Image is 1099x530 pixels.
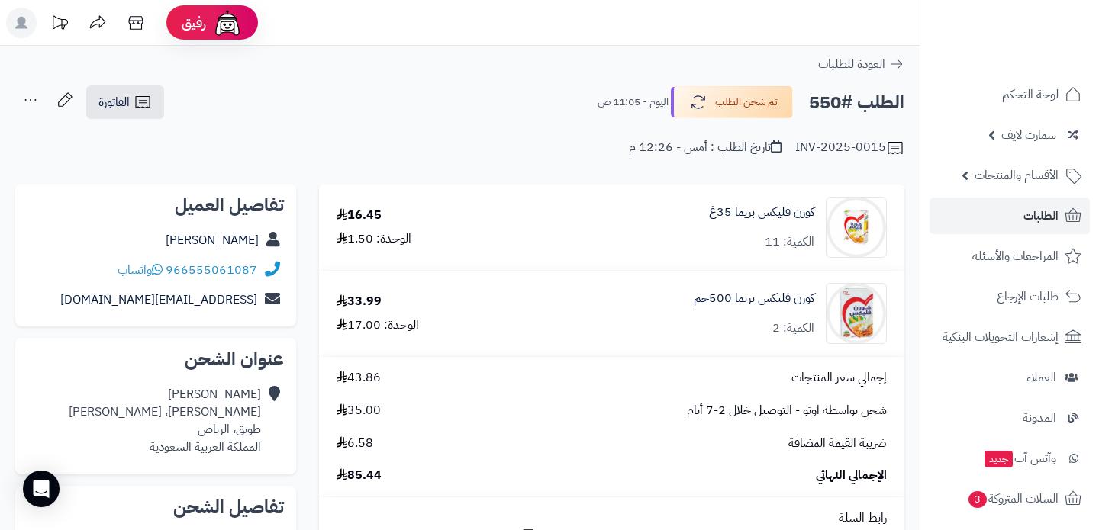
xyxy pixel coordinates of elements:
[930,319,1090,355] a: إشعارات التحويلات البنكية
[995,41,1084,73] img: logo-2.png
[1001,124,1056,146] span: سمارت لايف
[69,386,261,455] div: [PERSON_NAME] [PERSON_NAME]، [PERSON_NAME] طويق، الرياض المملكة العربية السعودية
[337,402,381,419] span: 35.00
[60,291,257,309] a: [EMAIL_ADDRESS][DOMAIN_NAME]
[212,8,243,38] img: ai-face.png
[827,197,886,258] img: IMG_6771-90x90.JPG
[968,491,987,508] span: 3
[816,467,887,484] span: الإجمالي النهائي
[337,207,382,224] div: 16.45
[930,480,1090,517] a: السلات المتروكة3
[337,467,382,484] span: 85.44
[795,139,904,157] div: INV-2025-0015
[1026,367,1056,388] span: العملاء
[27,196,284,214] h2: تفاصيل العميل
[930,359,1090,396] a: العملاء
[337,293,382,310] div: 33.99
[975,165,1059,186] span: الأقسام والمنتجات
[629,139,782,156] div: تاريخ الطلب : أمس - 12:26 م
[818,55,904,73] a: العودة للطلبات
[765,233,814,251] div: الكمية: 11
[791,369,887,387] span: إجمالي سعر المنتجات
[709,204,814,221] a: كورن فليكس بريما 35غ
[27,498,284,516] h2: تفاصيل الشحن
[972,246,1059,267] span: المراجعات والأسئلة
[182,14,206,32] span: رفيق
[598,95,669,110] small: اليوم - 11:05 ص
[27,350,284,368] h2: عنوان الشحن
[337,316,419,334] div: الوحدة: 17.00
[930,440,1090,477] a: وآتس آبجديد
[166,231,259,249] a: [PERSON_NAME]
[967,488,1059,509] span: السلات المتروكة
[1002,84,1059,105] span: لوحة التحكم
[985,451,1013,467] span: جديد
[930,198,1090,234] a: الطلبات
[983,448,1056,469] span: وآتس آب
[827,283,886,344] img: IMG_0496-90x90.JPG
[788,435,887,452] span: ضريبة القيمة المضافة
[325,509,898,527] div: رابط السلة
[1023,407,1056,429] span: المدونة
[997,286,1059,307] span: طلبات الإرجاع
[930,76,1090,113] a: لوحة التحكم
[337,369,381,387] span: 43.86
[671,86,793,118] button: تم شحن الطلب
[818,55,885,73] span: العودة للطلبات
[694,290,814,307] a: كورن فليكس بريما 500جم
[930,400,1090,436] a: المدونة
[943,326,1059,348] span: إشعارات التحويلات البنكية
[98,93,130,111] span: الفاتورة
[23,471,60,507] div: Open Intercom Messenger
[930,278,1090,315] a: طلبات الإرجاع
[337,230,411,248] div: الوحدة: 1.50
[40,8,79,42] a: تحديثات المنصة
[772,320,814,337] div: الكمية: 2
[118,261,163,279] a: واتساب
[1023,205,1059,226] span: الطلبات
[687,402,887,419] span: شحن بواسطة اوتو - التوصيل خلال 2-7 أيام
[930,238,1090,275] a: المراجعات والأسئلة
[166,261,257,279] a: 966555061087
[337,435,373,452] span: 6.58
[86,85,164,119] a: الفاتورة
[809,87,904,118] h2: الطلب #550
